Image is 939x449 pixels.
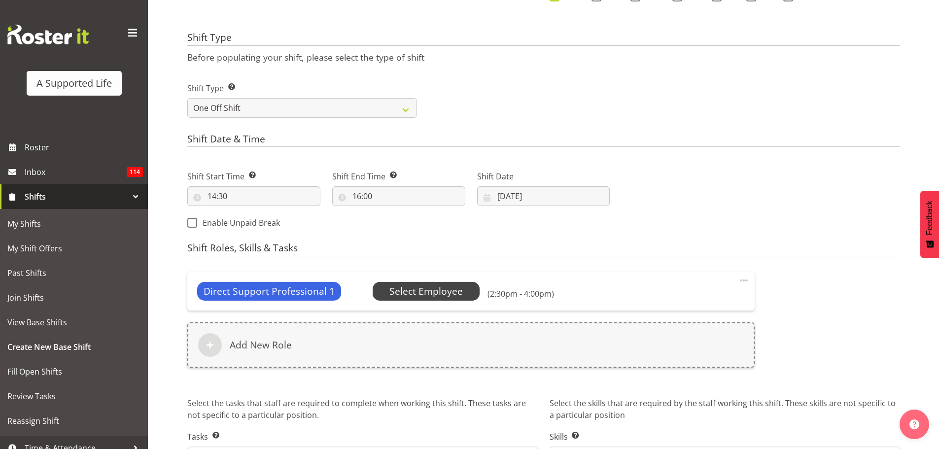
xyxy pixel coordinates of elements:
[2,359,145,384] a: Fill Open Shifts
[187,82,417,94] label: Shift Type
[920,191,939,258] button: Feedback - Show survey
[487,289,554,299] h6: (2:30pm - 4:00pm)
[187,32,900,46] h4: Shift Type
[25,140,143,155] span: Roster
[477,171,610,182] label: Shift Date
[187,242,900,256] h4: Shift Roles, Skills & Tasks
[187,186,320,206] input: Click to select...
[187,134,900,147] h4: Shift Date & Time
[25,189,128,204] span: Shifts
[2,236,145,261] a: My Shift Offers
[7,290,140,305] span: Join Shifts
[332,171,465,182] label: Shift End Time
[187,52,900,63] p: Before populating your shift, please select the type of shift
[550,397,900,423] p: Select the skills that are required by the staff working this shift. These skills are not specifi...
[477,186,610,206] input: Click to select...
[7,25,89,44] img: Rosterit website logo
[187,397,538,423] p: Select the tasks that staff are required to complete when working this shift. These tasks are not...
[204,284,335,299] span: Direct Support Professional 1
[2,384,145,409] a: Review Tasks
[2,310,145,335] a: View Base Shifts
[909,419,919,429] img: help-xxl-2.png
[230,339,292,351] h6: Add New Role
[25,165,127,179] span: Inbox
[7,241,140,256] span: My Shift Offers
[197,218,280,228] span: Enable Unpaid Break
[7,266,140,280] span: Past Shifts
[7,340,140,354] span: Create New Base Shift
[127,167,143,177] span: 114
[2,211,145,236] a: My Shifts
[7,216,140,231] span: My Shifts
[550,431,900,443] label: Skills
[7,414,140,428] span: Reassign Shift
[187,171,320,182] label: Shift Start Time
[332,186,465,206] input: Click to select...
[2,261,145,285] a: Past Shifts
[2,335,145,359] a: Create New Base Shift
[2,409,145,433] a: Reassign Shift
[7,389,140,404] span: Review Tasks
[187,431,538,443] label: Tasks
[36,76,112,91] div: A Supported Life
[389,284,463,299] span: Select Employee
[2,285,145,310] a: Join Shifts
[7,364,140,379] span: Fill Open Shifts
[7,315,140,330] span: View Base Shifts
[925,201,934,235] span: Feedback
